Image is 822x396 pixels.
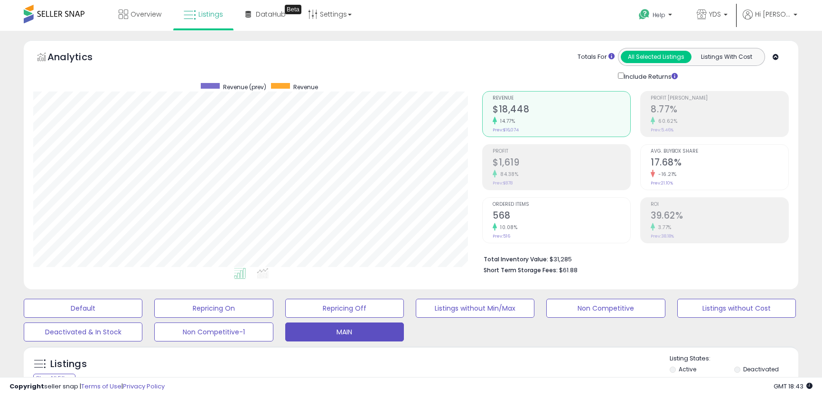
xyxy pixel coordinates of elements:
[743,365,779,373] label: Deactivated
[493,96,630,101] span: Revenue
[651,149,788,154] span: Avg. Buybox Share
[655,171,677,178] small: -16.21%
[285,322,404,341] button: MAIN
[578,53,615,62] div: Totals For
[285,5,301,14] div: Tooltip anchor
[651,202,788,207] span: ROI
[559,266,578,275] span: $61.88
[611,71,689,82] div: Include Returns
[546,299,665,318] button: Non Competitive
[9,382,165,391] div: seller snap | |
[293,83,318,91] span: Revenue
[670,354,798,363] p: Listing States:
[638,9,650,20] i: Get Help
[198,9,223,19] span: Listings
[154,322,273,341] button: Non Competitive-1
[651,157,788,170] h2: 17.68%
[709,9,721,19] span: YDS
[651,127,673,133] small: Prev: 5.46%
[493,210,630,223] h2: 568
[47,50,111,66] h5: Analytics
[484,255,548,263] b: Total Inventory Value:
[154,299,273,318] button: Repricing On
[651,104,788,117] h2: 8.77%
[493,180,513,186] small: Prev: $878
[285,299,404,318] button: Repricing Off
[50,358,87,371] h5: Listings
[621,51,691,63] button: All Selected Listings
[651,96,788,101] span: Profit [PERSON_NAME]
[651,210,788,223] h2: 39.62%
[493,104,630,117] h2: $18,448
[223,83,266,91] span: Revenue (prev)
[679,365,696,373] label: Active
[651,233,674,239] small: Prev: 38.18%
[497,171,518,178] small: 84.38%
[493,149,630,154] span: Profit
[484,253,782,264] li: $31,285
[691,51,762,63] button: Listings With Cost
[493,127,519,133] small: Prev: $16,074
[497,224,517,231] small: 10.08%
[755,9,791,19] span: Hi [PERSON_NAME]
[677,299,796,318] button: Listings without Cost
[497,118,515,125] small: 14.77%
[655,224,672,231] small: 3.77%
[24,299,142,318] button: Default
[631,1,682,31] a: Help
[123,382,165,391] a: Privacy Policy
[24,322,142,341] button: Deactivated & In Stock
[484,266,558,274] b: Short Term Storage Fees:
[493,157,630,170] h2: $1,619
[493,233,510,239] small: Prev: 516
[81,382,121,391] a: Terms of Use
[653,11,665,19] span: Help
[131,9,161,19] span: Overview
[651,180,673,186] small: Prev: 21.10%
[655,118,677,125] small: 60.62%
[774,382,813,391] span: 2025-08-10 18:43 GMT
[493,202,630,207] span: Ordered Items
[416,299,534,318] button: Listings without Min/Max
[743,9,797,31] a: Hi [PERSON_NAME]
[256,9,286,19] span: DataHub
[9,382,44,391] strong: Copyright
